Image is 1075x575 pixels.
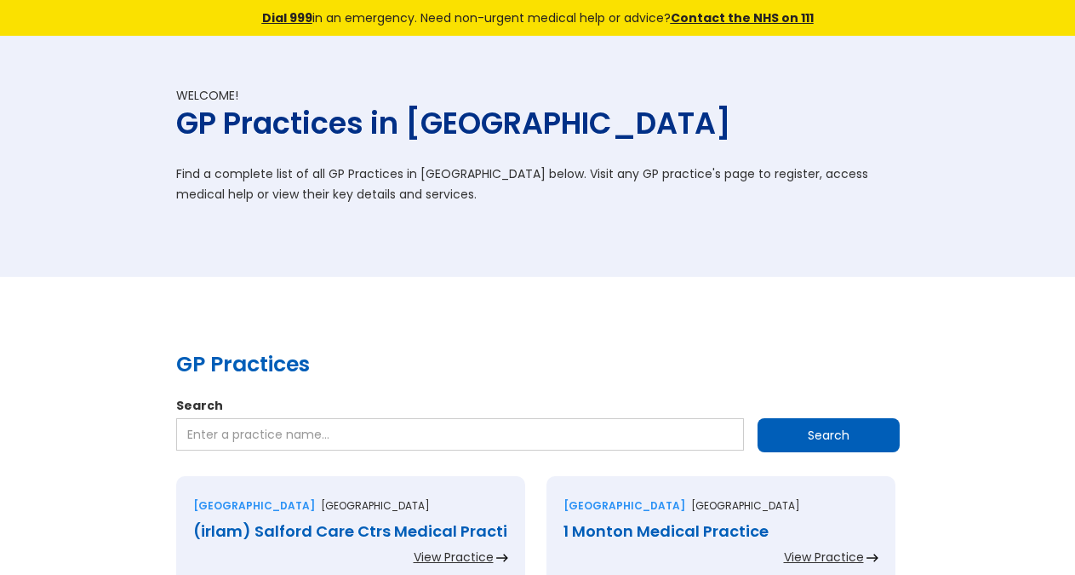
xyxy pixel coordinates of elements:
[563,497,685,515] div: [GEOGRAPHIC_DATA]
[176,87,900,104] div: Welcome!
[414,549,494,566] div: View Practice
[691,497,800,515] p: [GEOGRAPHIC_DATA]
[193,523,508,540] div: (irlam) Salford Care Ctrs Medical Practi
[784,549,864,566] div: View Practice
[563,523,878,540] div: 1 Monton Medical Practice
[262,9,312,26] a: Dial 999
[146,9,929,27] div: in an emergency. Need non-urgent medical help or advice?
[193,497,315,515] div: [GEOGRAPHIC_DATA]
[176,349,900,380] h2: GP Practices
[321,497,430,515] p: [GEOGRAPHIC_DATA]
[671,9,814,26] a: Contact the NHS on 111
[176,104,900,142] h1: GP Practices in [GEOGRAPHIC_DATA]
[758,418,900,452] input: Search
[176,164,900,204] p: Find a complete list of all GP Practices in [GEOGRAPHIC_DATA] below. Visit any GP practice's page...
[176,418,744,451] input: Enter a practice name…
[176,397,900,414] label: Search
